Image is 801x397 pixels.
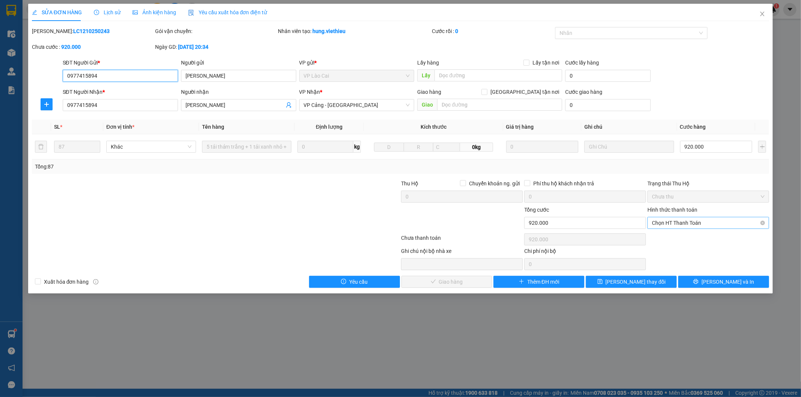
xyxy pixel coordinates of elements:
[647,207,697,213] label: Hình thức thanh toán
[487,88,562,96] span: [GEOGRAPHIC_DATA] tận nơi
[565,99,651,111] input: Cước giao hàng
[353,141,361,153] span: kg
[652,191,765,202] span: Chưa thu
[106,124,134,130] span: Đơn vị tính
[94,10,99,15] span: clock-circle
[349,278,368,286] span: Yêu cầu
[155,43,277,51] div: Ngày GD:
[374,143,404,152] input: D
[432,27,554,35] div: Cước rồi :
[32,27,154,35] div: [PERSON_NAME]:
[433,143,460,152] input: C
[506,141,578,153] input: 0
[606,278,666,286] span: [PERSON_NAME] thay đổi
[529,59,562,67] span: Lấy tận nơi
[752,4,773,25] button: Close
[581,120,677,134] th: Ghi chú
[309,276,400,288] button: exclamation-circleYêu cầu
[565,70,651,82] input: Cước lấy hàng
[286,102,292,108] span: user-add
[32,43,154,51] div: Chưa cước :
[35,162,309,171] div: Tổng: 87
[188,9,267,15] span: Yêu cầu xuất hóa đơn điện tử
[202,124,224,130] span: Tên hàng
[316,124,342,130] span: Định lượng
[701,278,754,286] span: [PERSON_NAME] và In
[759,11,765,17] span: close
[304,99,410,111] span: VP Cảng - Hà Nội
[652,217,765,229] span: Chọn HT Thanh Toán
[401,276,492,288] button: checkGiao hàng
[466,179,523,188] span: Chuyển khoản ng. gửi
[401,247,523,258] div: Ghi chú nội bộ nhà xe
[278,27,431,35] div: Nhân viên tạo:
[54,124,60,130] span: SL
[455,28,458,34] b: 0
[678,276,769,288] button: printer[PERSON_NAME] và In
[299,89,320,95] span: VP Nhận
[527,278,559,286] span: Thêm ĐH mới
[32,10,37,15] span: edit
[417,89,441,95] span: Giao hàng
[304,70,410,81] span: VP Lào Cai
[133,9,176,15] span: Ảnh kiện hàng
[524,207,549,213] span: Tổng cước
[680,124,706,130] span: Cước hàng
[341,279,346,285] span: exclamation-circle
[460,143,493,152] span: 0kg
[181,88,296,96] div: Người nhận
[524,247,646,258] div: Chi phí nội bộ
[417,99,437,111] span: Giao
[401,234,524,247] div: Chưa thanh toán
[32,9,82,15] span: SỬA ĐƠN HÀNG
[133,10,138,15] span: picture
[417,60,439,66] span: Lấy hàng
[73,28,110,34] b: LC1210250243
[565,60,599,66] label: Cước lấy hàng
[401,180,418,186] span: Thu Hộ
[63,88,178,96] div: SĐT Người Nhận
[111,141,192,152] span: Khác
[421,124,447,130] span: Kích thước
[584,141,674,153] input: Ghi Chú
[586,276,677,288] button: save[PERSON_NAME] thay đổi
[178,44,208,50] b: [DATE] 20:34
[35,141,47,153] button: delete
[506,124,534,130] span: Giá trị hàng
[693,279,698,285] span: printer
[760,221,765,225] span: close-circle
[41,98,53,110] button: plus
[519,279,524,285] span: plus
[597,279,603,285] span: save
[530,179,597,188] span: Phí thu hộ khách nhận trả
[94,9,121,15] span: Lịch sử
[758,141,766,153] button: plus
[61,44,81,50] b: 920.000
[63,59,178,67] div: SĐT Người Gửi
[437,99,562,111] input: Dọc đường
[565,89,602,95] label: Cước giao hàng
[647,179,769,188] div: Trạng thái Thu Hộ
[155,27,277,35] div: Gói vận chuyển:
[404,143,434,152] input: R
[188,10,194,16] img: icon
[93,279,98,284] span: info-circle
[181,59,296,67] div: Người gửi
[299,59,415,67] div: VP gửi
[41,101,52,107] span: plus
[41,278,92,286] span: Xuất hóa đơn hàng
[313,28,346,34] b: hung.viethieu
[417,69,434,81] span: Lấy
[202,141,292,153] input: VD: Bàn, Ghế
[493,276,584,288] button: plusThêm ĐH mới
[434,69,562,81] input: Dọc đường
